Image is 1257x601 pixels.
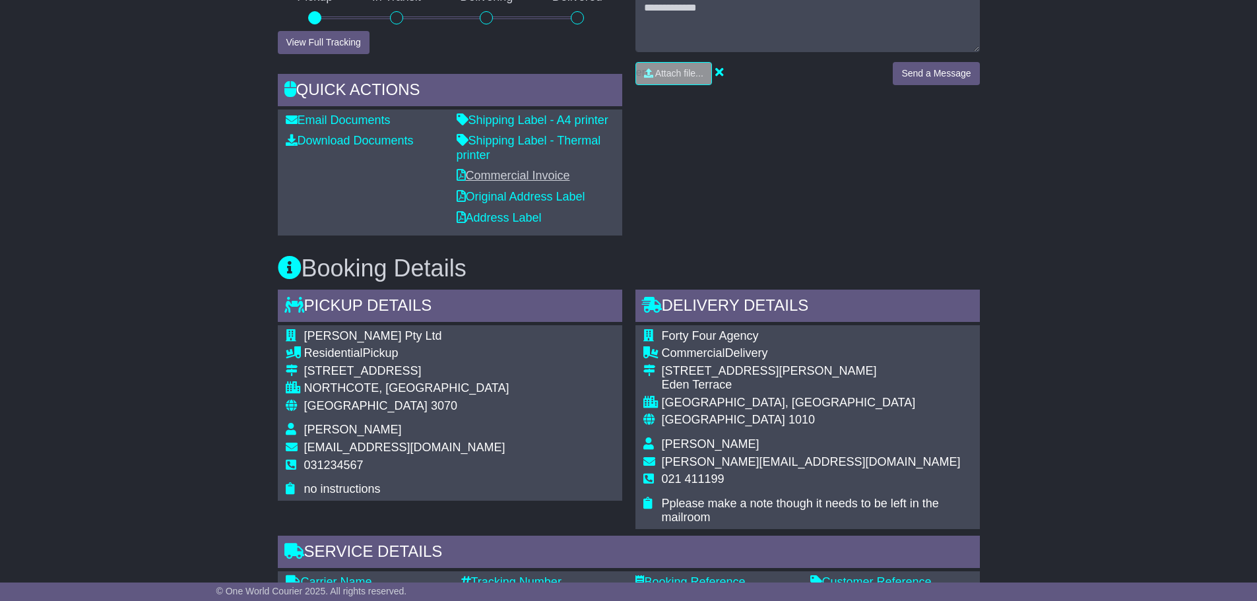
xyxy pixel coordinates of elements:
div: Pickup Details [278,290,622,325]
div: Booking Reference [635,575,797,590]
div: [STREET_ADDRESS][PERSON_NAME] [662,364,972,379]
a: Shipping Label - A4 printer [457,113,608,127]
span: Pplease make a note though it needs to be left in the mailroom [662,497,939,524]
div: Customer Reference [810,575,972,590]
div: Delivery Details [635,290,980,325]
a: Download Documents [286,134,414,147]
div: Service Details [278,536,980,571]
span: 3070 [431,399,457,412]
span: 1010 [789,413,815,426]
a: Shipping Label - Thermal printer [457,134,601,162]
div: Delivery [662,346,972,361]
span: [PERSON_NAME] [662,437,759,451]
button: Send a Message [893,62,979,85]
a: Commercial Invoice [457,169,570,182]
h3: Booking Details [278,255,980,282]
a: Email Documents [286,113,391,127]
button: View Full Tracking [278,31,370,54]
span: [PERSON_NAME] [304,423,402,436]
div: Tracking Number [461,575,622,590]
span: 031234567 [304,459,364,472]
span: Residential [304,346,363,360]
span: no instructions [304,482,381,495]
div: Pickup [304,346,509,361]
div: Carrier Name [286,575,447,590]
a: Address Label [457,211,542,224]
a: Original Address Label [457,190,585,203]
div: NORTHCOTE, [GEOGRAPHIC_DATA] [304,381,509,396]
div: Quick Actions [278,74,622,110]
span: Commercial [662,346,725,360]
span: Forty Four Agency [662,329,759,342]
span: [GEOGRAPHIC_DATA] [304,399,428,412]
div: [GEOGRAPHIC_DATA], [GEOGRAPHIC_DATA] [662,396,972,410]
span: [EMAIL_ADDRESS][DOMAIN_NAME] [304,441,505,454]
div: Eden Terrace [662,378,972,393]
span: [PERSON_NAME][EMAIL_ADDRESS][DOMAIN_NAME] [662,455,961,468]
div: [STREET_ADDRESS] [304,364,509,379]
span: 021 411199 [662,472,725,486]
span: [PERSON_NAME] Pty Ltd [304,329,442,342]
span: [GEOGRAPHIC_DATA] [662,413,785,426]
span: © One World Courier 2025. All rights reserved. [216,586,407,596]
